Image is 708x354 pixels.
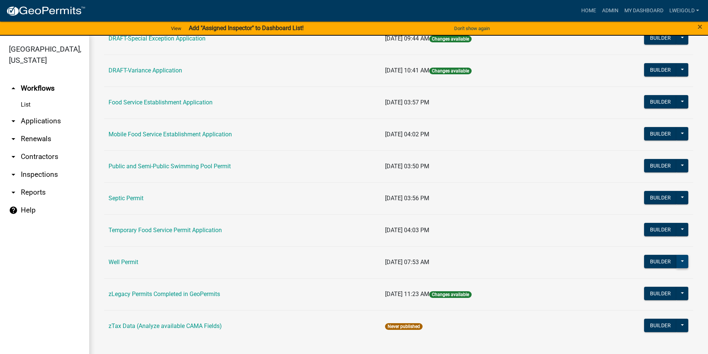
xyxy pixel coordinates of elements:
[189,25,304,32] strong: Add "Assigned Inspector" to Dashboard List!
[429,68,472,74] span: Changes available
[644,255,677,268] button: Builder
[109,195,143,202] a: Septic Permit
[698,22,702,32] span: ×
[9,206,18,215] i: help
[385,99,429,106] span: [DATE] 03:57 PM
[666,4,702,18] a: lweigold
[9,170,18,179] i: arrow_drop_down
[9,188,18,197] i: arrow_drop_down
[109,227,222,234] a: Temporary Food Service Permit Application
[621,4,666,18] a: My Dashboard
[644,287,677,300] button: Builder
[644,223,677,236] button: Builder
[9,152,18,161] i: arrow_drop_down
[644,191,677,204] button: Builder
[385,163,429,170] span: [DATE] 03:50 PM
[644,95,677,108] button: Builder
[168,22,184,35] a: View
[9,84,18,93] i: arrow_drop_up
[9,134,18,143] i: arrow_drop_down
[385,323,423,330] span: Never published
[451,22,493,35] button: Don't show again
[599,4,621,18] a: Admin
[385,195,429,202] span: [DATE] 03:56 PM
[644,159,677,172] button: Builder
[385,131,429,138] span: [DATE] 04:02 PM
[109,35,206,42] a: DRAFT-Special Exception Application
[698,22,702,31] button: Close
[644,127,677,140] button: Builder
[109,259,138,266] a: Well Permit
[109,163,231,170] a: Public and Semi-Public Swimming Pool Permit
[429,291,472,298] span: Changes available
[578,4,599,18] a: Home
[385,290,429,298] span: [DATE] 11:23 AM
[429,36,472,42] span: Changes available
[109,99,213,106] a: Food Service Establishment Application
[644,31,677,45] button: Builder
[385,67,429,74] span: [DATE] 10:41 AM
[385,35,429,42] span: [DATE] 09:44 AM
[9,117,18,126] i: arrow_drop_down
[385,227,429,234] span: [DATE] 04:03 PM
[109,67,182,74] a: DRAFT-Variance Application
[644,63,677,77] button: Builder
[385,259,429,266] span: [DATE] 07:53 AM
[109,322,222,329] a: zTax Data (Analyze available CAMA Fields)
[644,319,677,332] button: Builder
[109,131,232,138] a: Mobile Food Service Establishment Application
[109,290,220,298] a: zLegacy Permits Completed in GeoPermits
